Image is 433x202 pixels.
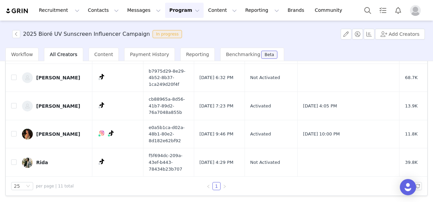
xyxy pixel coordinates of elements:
a: Brands [283,3,310,18]
span: Benchmarking [226,52,260,57]
a: [PERSON_NAME] [22,72,87,83]
img: 441bf45f-21c0-40f3-b5e8-4fe6e8e3103d.jpg [22,157,33,168]
img: 01322634-506c-4245-8f15-3d19964485aa--s.jpg [22,101,33,111]
li: Next Page [221,182,229,190]
span: cb88965a-8d56-41b7-89d2-76a7048a855b [149,96,188,116]
span: Not Activated [250,74,280,81]
span: b7975d29-8e29-4b52-8b37-1ca249d20f4f [149,68,188,88]
button: Content [204,3,241,18]
div: [PERSON_NAME] [36,75,80,80]
span: [object Object] [12,30,185,38]
div: Rida [36,160,48,165]
span: Not Activated [250,159,280,166]
a: Rida [22,157,87,168]
button: Profile [406,5,428,16]
button: Recruitment [35,3,84,18]
div: 25 [14,182,20,190]
span: [DATE] 6:32 PM [200,74,233,81]
button: Messages [123,3,165,18]
span: [DATE] 4:29 PM [200,159,233,166]
a: 1 [213,182,220,190]
span: Workflow [11,52,33,57]
button: Program [165,3,204,18]
img: grin logo [5,8,29,14]
img: placeholder-profile.jpg [410,5,421,16]
a: [PERSON_NAME] [22,129,87,140]
button: Contacts [84,3,123,18]
span: All Creators [50,52,77,57]
div: [PERSON_NAME] [36,131,80,137]
span: f5f694dc-209a-43ef-b443-78434b23b707 [149,152,188,172]
h3: 2025 Bioré UV Sunscreen Influencer Campaign [23,30,150,38]
button: Search [360,3,375,18]
span: [DATE] 7:23 PM [200,103,233,109]
li: 1 [212,182,221,190]
a: [PERSON_NAME] [22,101,87,111]
button: Notifications [391,3,406,18]
button: Reporting [241,3,283,18]
div: [PERSON_NAME] [36,103,80,109]
span: [DATE] 10:00 PM [303,131,340,137]
img: instagram.svg [99,130,105,136]
span: Content [94,52,113,57]
span: Reporting [186,52,209,57]
div: Open Intercom Messenger [400,179,416,195]
a: Community [311,3,349,18]
img: 7c8875b0-3cf2-4f32-b1a8-430ff3148b80--s.jpg [22,72,33,83]
div: Beta [265,53,274,57]
span: Activated [250,131,271,137]
i: icon: left [206,184,210,188]
span: [DATE] 9:46 PM [200,131,233,137]
a: Tasks [375,3,390,18]
button: Add Creators [375,29,425,40]
img: a87e8f58-091b-4e88-829c-d81af964dd20.jpg [22,129,33,140]
span: e0a5b1ca-d02a-48b1-80e2-8d182e62bf92 [149,124,188,144]
i: icon: right [223,184,227,188]
span: In progress [153,30,182,38]
li: Previous Page [204,182,212,190]
span: per page | 11 total [36,183,74,189]
i: icon: down [26,184,30,189]
span: [DATE] 4:05 PM [303,103,337,109]
span: Activated [250,103,271,109]
span: Payment History [130,52,169,57]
